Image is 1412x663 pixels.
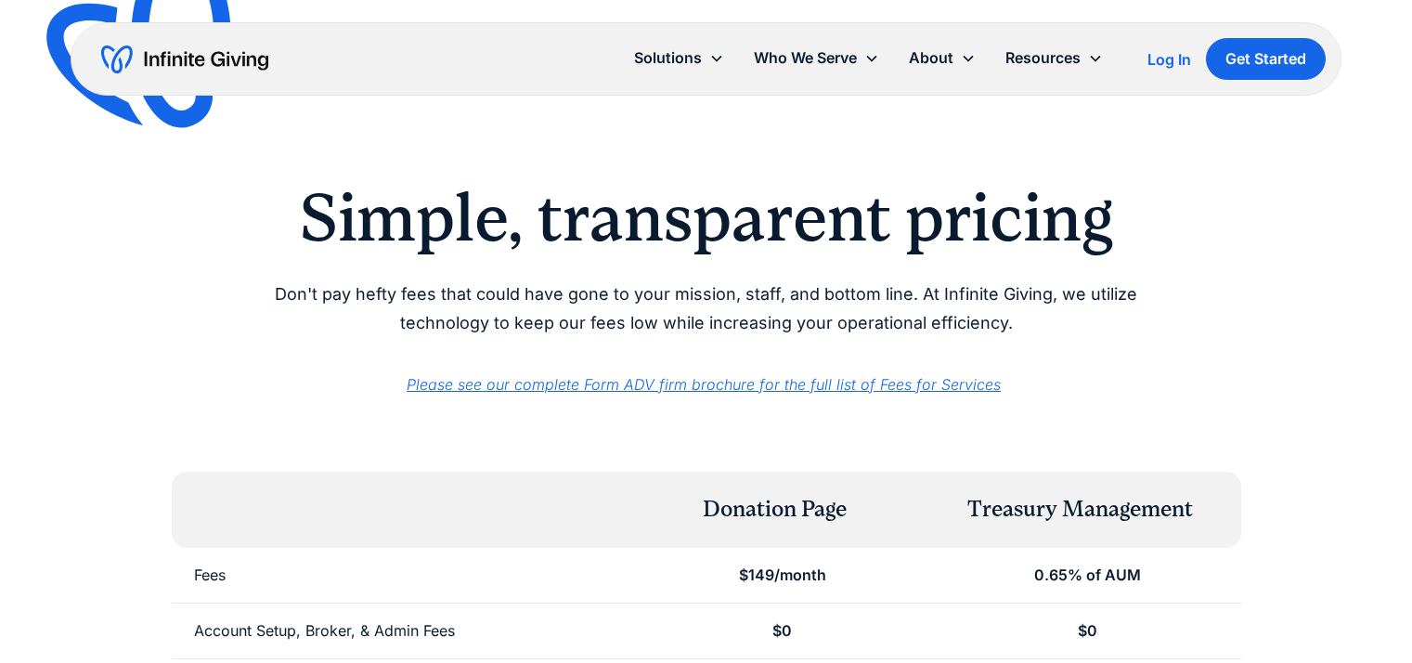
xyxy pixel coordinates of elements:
[1147,52,1191,67] div: Log In
[407,375,1001,394] a: Please see our complete Form ADV firm brochure for the full list of Fees for Services
[619,38,739,78] div: Solutions
[634,45,702,71] div: Solutions
[967,494,1193,526] div: Treasury Management
[909,45,953,71] div: About
[231,280,1182,337] p: Don't pay hefty fees that could have gone to your mission, staff, and bottom line. At Infinite Gi...
[703,494,847,526] div: Donation Page
[1078,618,1097,643] div: $0
[101,45,268,74] a: home
[754,45,857,71] div: Who We Serve
[772,618,792,643] div: $0
[231,178,1182,258] h2: Simple, transparent pricing
[894,38,991,78] div: About
[1147,48,1191,71] a: Log In
[194,618,455,643] div: Account Setup, Broker, & Admin Fees
[1005,45,1081,71] div: Resources
[739,563,826,588] div: $149/month
[1034,563,1141,588] div: 0.65% of AUM
[194,563,226,588] div: Fees
[991,38,1118,78] div: Resources
[1206,38,1326,80] a: Get Started
[739,38,894,78] div: Who We Serve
